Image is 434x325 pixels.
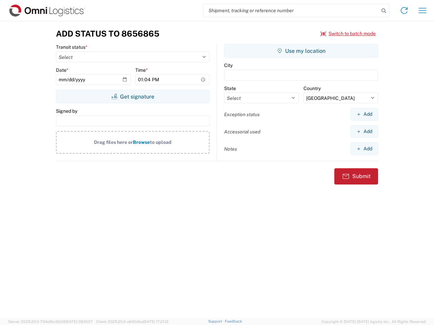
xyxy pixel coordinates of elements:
[56,90,210,103] button: Get signature
[133,139,150,145] span: Browse
[56,29,159,39] h3: Add Status to 8656865
[351,125,378,138] button: Add
[56,67,68,73] label: Date
[224,146,237,152] label: Notes
[224,62,233,68] label: City
[351,143,378,155] button: Add
[320,28,376,39] button: Switch to batch mode
[225,319,242,323] a: Feedback
[303,85,321,91] label: Country
[334,168,378,185] button: Submit
[224,44,378,58] button: Use my location
[208,319,225,323] a: Support
[224,129,260,135] label: Accessorial used
[321,319,426,325] span: Copyright © [DATE]-[DATE] Agistix Inc., All Rights Reserved
[56,44,87,50] label: Transit status
[94,139,133,145] span: Drag files here or
[143,320,169,324] span: [DATE] 17:21:12
[135,67,148,73] label: Time
[203,4,379,17] input: Shipment, tracking or reference number
[351,108,378,121] button: Add
[150,139,172,145] span: to upload
[96,320,169,324] span: Client: 2025.20.0-e640dba
[56,108,77,114] label: Signed by
[224,85,236,91] label: State
[8,320,93,324] span: Server: 2025.20.0-734e5bc92d9
[224,111,260,117] label: Exception status
[65,320,93,324] span: [DATE] 09:51:07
